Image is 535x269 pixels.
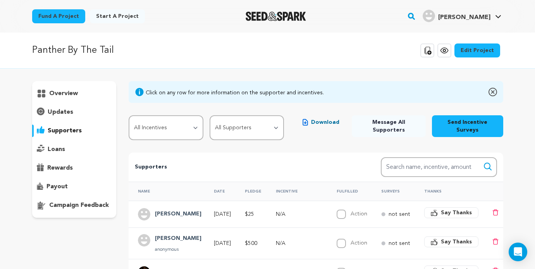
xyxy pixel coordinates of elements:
[454,43,500,57] a: Edit Project
[421,8,503,24] span: Claire J.'s Profile
[155,210,201,219] h4: Tricia Pycraft
[155,246,201,253] p: anonymous
[48,145,65,154] p: loans
[32,199,117,212] button: campaign feedback
[441,209,472,217] span: Say Thanks
[489,87,497,97] img: close-o.svg
[90,9,145,23] a: Start a project
[47,163,73,173] p: rewards
[351,211,367,217] label: Action
[351,240,367,246] label: Action
[276,239,323,247] p: N/A
[432,115,503,137] button: Send Incentive Surveys
[138,234,150,246] img: user.png
[48,126,82,135] p: supporters
[155,234,201,243] h4: Andrew Lanham
[138,208,150,220] img: user.png
[32,106,117,118] button: updates
[276,210,323,218] p: N/A
[32,143,117,156] button: loans
[32,43,114,57] p: Panther By The Tail
[32,125,117,137] button: supporters
[423,10,490,22] div: Claire J.'s Profile
[49,89,78,98] p: overview
[32,162,117,174] button: rewards
[358,118,420,134] span: Message All Supporters
[372,182,415,201] th: Surveys
[327,182,372,201] th: Fulfilled
[423,10,435,22] img: user.png
[509,243,527,261] div: Open Intercom Messenger
[381,157,497,177] input: Search name, incentive, amount
[389,239,410,247] p: not sent
[205,182,236,201] th: Date
[135,163,356,172] p: Supporters
[311,118,339,126] span: Download
[49,201,109,210] p: campaign feedback
[32,9,85,23] a: Fund a project
[389,210,410,218] p: not sent
[267,182,327,201] th: Incentive
[438,14,490,21] span: [PERSON_NAME]
[46,182,68,191] p: payout
[236,182,267,201] th: Pledge
[246,12,306,21] img: Seed&Spark Logo Dark Mode
[424,207,478,218] button: Say Thanks
[441,238,472,246] span: Say Thanks
[214,239,231,247] p: [DATE]
[415,182,483,201] th: Thanks
[129,182,204,201] th: Name
[32,180,117,193] button: payout
[296,115,346,129] button: Download
[424,236,478,247] button: Say Thanks
[214,210,231,218] p: [DATE]
[245,241,257,246] span: $500
[246,12,306,21] a: Seed&Spark Homepage
[48,108,73,117] p: updates
[421,8,503,22] a: Claire J.'s Profile
[146,89,324,97] div: Click on any row for more information on the supporter and incentives.
[245,212,254,217] span: $25
[32,87,117,100] button: overview
[352,115,426,137] button: Message All Supporters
